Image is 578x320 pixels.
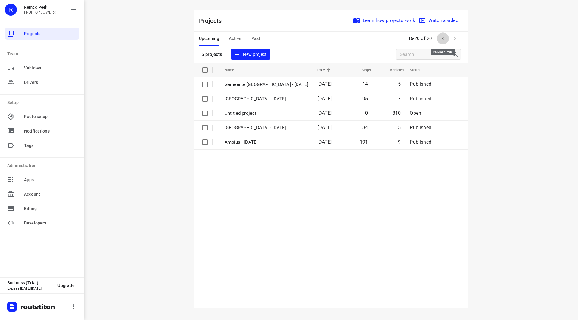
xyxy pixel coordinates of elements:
[24,142,77,149] span: Tags
[5,217,79,229] div: Developers
[24,177,77,183] span: Apps
[393,110,401,116] span: 310
[362,81,368,87] span: 14
[235,51,266,58] span: New project
[225,96,308,102] p: Gemeente Rotterdam - Tuesday
[449,32,461,44] span: Next Page
[400,50,452,59] input: Search projects
[225,139,308,146] p: Ambius - Monday
[225,124,308,131] p: Gemeente Rotterdam - Monday
[5,188,79,200] div: Account
[199,35,219,42] span: Upcoming
[410,110,421,116] span: Open
[5,203,79,215] div: Billing
[225,81,308,88] p: Gemeente Rotterdam - Wednesday
[24,114,77,120] span: Route setup
[410,139,431,145] span: Published
[317,81,332,87] span: [DATE]
[201,52,222,57] p: 5 projects
[225,66,242,74] span: Name
[354,66,371,74] span: Stops
[398,81,401,87] span: 5
[7,286,53,291] p: Expires [DATE][DATE]
[5,125,79,137] div: Notifications
[24,220,77,226] span: Developers
[24,31,77,37] span: Projects
[398,96,401,102] span: 7
[317,110,332,116] span: [DATE]
[362,125,368,130] span: 34
[57,283,75,288] span: Upgrade
[251,35,261,42] span: Past
[410,66,428,74] span: Status
[362,96,368,102] span: 95
[382,66,404,74] span: Vehicles
[24,65,77,71] span: Vehicles
[5,139,79,151] div: Tags
[53,280,79,291] button: Upgrade
[410,96,431,102] span: Published
[317,125,332,130] span: [DATE]
[317,96,332,102] span: [DATE]
[7,51,79,57] p: Team
[24,79,77,86] span: Drivers
[24,128,77,134] span: Notifications
[7,163,79,169] p: Administration
[410,125,431,130] span: Published
[5,4,17,16] div: R
[24,5,56,10] p: Remco Peek
[317,139,332,145] span: [DATE]
[5,62,79,74] div: Vehicles
[410,81,431,87] span: Published
[7,99,79,106] p: Setup
[24,10,56,14] p: FRUIT OP JE WERK
[398,139,401,145] span: 9
[452,51,461,58] div: Search
[406,32,435,45] span: 16-20 of 20
[231,49,270,60] button: New project
[7,280,53,285] p: Business (Trial)
[5,174,79,186] div: Apps
[317,66,333,74] span: Date
[365,110,368,116] span: 0
[24,206,77,212] span: Billing
[398,125,401,130] span: 5
[5,28,79,40] div: Projects
[360,139,368,145] span: 191
[199,16,227,25] p: Projects
[5,76,79,88] div: Drivers
[24,191,77,197] span: Account
[5,111,79,123] div: Route setup
[229,35,241,42] span: Active
[225,110,308,117] p: Untitled project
